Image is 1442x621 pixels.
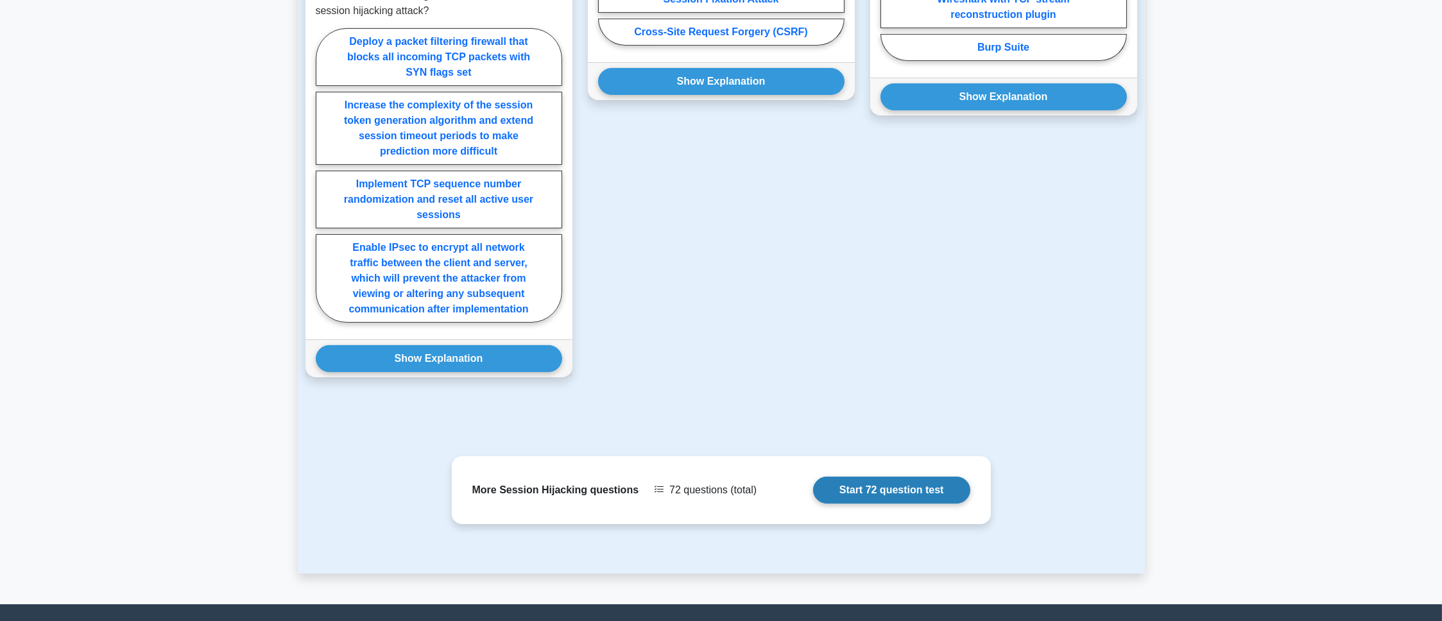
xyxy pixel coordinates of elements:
label: Increase the complexity of the session token generation algorithm and extend session timeout peri... [316,92,562,165]
label: Implement TCP sequence number randomization and reset all active user sessions [316,171,562,228]
button: Show Explanation [598,68,845,95]
label: Deploy a packet filtering firewall that blocks all incoming TCP packets with SYN flags set [316,28,562,86]
button: Show Explanation [316,345,562,372]
button: Show Explanation [880,83,1127,110]
a: Start 72 question test [813,477,970,504]
label: Cross-Site Request Forgery (CSRF) [598,19,845,46]
label: Enable IPsec to encrypt all network traffic between the client and server, which will prevent the... [316,234,562,323]
label: Burp Suite [880,34,1127,61]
